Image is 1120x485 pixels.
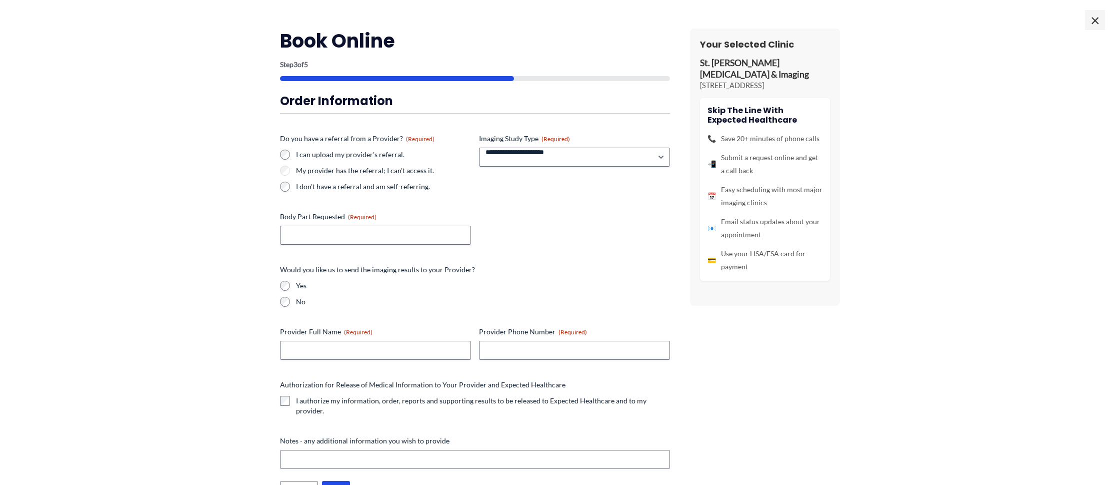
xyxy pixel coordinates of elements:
label: Yes [296,281,670,291]
label: I authorize my information, order, reports and supporting results to be released to Expected Heal... [296,396,670,416]
label: My provider has the referral; I can't access it. [296,166,471,176]
p: [STREET_ADDRESS] [700,81,830,91]
label: No [296,297,670,307]
h4: Skip the line with Expected Healthcare [707,106,822,125]
span: 💳 [707,254,716,267]
h3: Order Information [280,93,670,109]
legend: Do you have a referral from a Provider? [280,134,434,144]
label: Imaging Study Type [479,134,670,144]
p: Step of [280,61,670,68]
span: 📞 [707,132,716,145]
li: Save 20+ minutes of phone calls [707,132,822,145]
span: (Required) [406,135,434,143]
legend: Authorization for Release of Medical Information to Your Provider and Expected Healthcare [280,380,565,390]
span: 📅 [707,190,716,203]
li: Easy scheduling with most major imaging clinics [707,183,822,209]
h2: Book Online [280,29,670,53]
span: 📧 [707,222,716,235]
label: Notes - any additional information you wish to provide [280,436,670,446]
li: Email status updates about your appointment [707,215,822,241]
p: St. [PERSON_NAME] [MEDICAL_DATA] & Imaging [700,58,830,81]
span: (Required) [541,135,570,143]
label: Body Part Requested [280,212,471,222]
label: Provider Phone Number [479,327,670,337]
li: Use your HSA/FSA card for payment [707,247,822,273]
span: 3 [293,60,297,69]
span: (Required) [558,328,587,336]
li: Submit a request online and get a call back [707,151,822,177]
span: 5 [304,60,308,69]
legend: Would you like us to send the imaging results to your Provider? [280,265,475,275]
span: (Required) [348,213,376,221]
h3: Your Selected Clinic [700,39,830,50]
label: I can upload my provider's referral. [296,150,471,160]
span: 📲 [707,158,716,171]
span: (Required) [344,328,372,336]
span: × [1085,10,1105,30]
label: I don't have a referral and am self-referring. [296,182,471,192]
label: Provider Full Name [280,327,471,337]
